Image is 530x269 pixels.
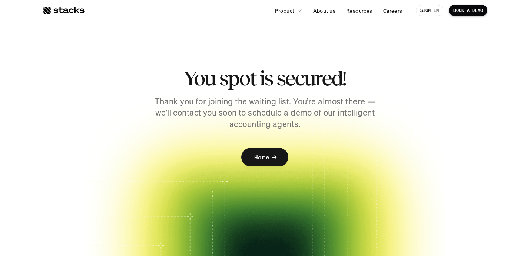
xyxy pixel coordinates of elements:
p: Home [254,152,269,163]
p: Product [275,7,295,14]
p: About us [313,7,335,14]
a: Resources [342,4,377,17]
p: BOOK A DEMO [453,8,483,13]
p: SIGN IN [420,8,439,13]
a: BOOK A DEMO [449,5,487,16]
p: Thank you for joining the waiting list. You’re almost there —we’ll contact you soon to schedule a... [150,96,380,130]
a: SIGN IN [416,5,444,16]
p: Resources [346,7,372,14]
a: Home [241,148,288,166]
h2: You spot is secured! [163,67,367,90]
p: Careers [383,7,403,14]
a: Careers [379,4,407,17]
a: About us [309,4,340,17]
